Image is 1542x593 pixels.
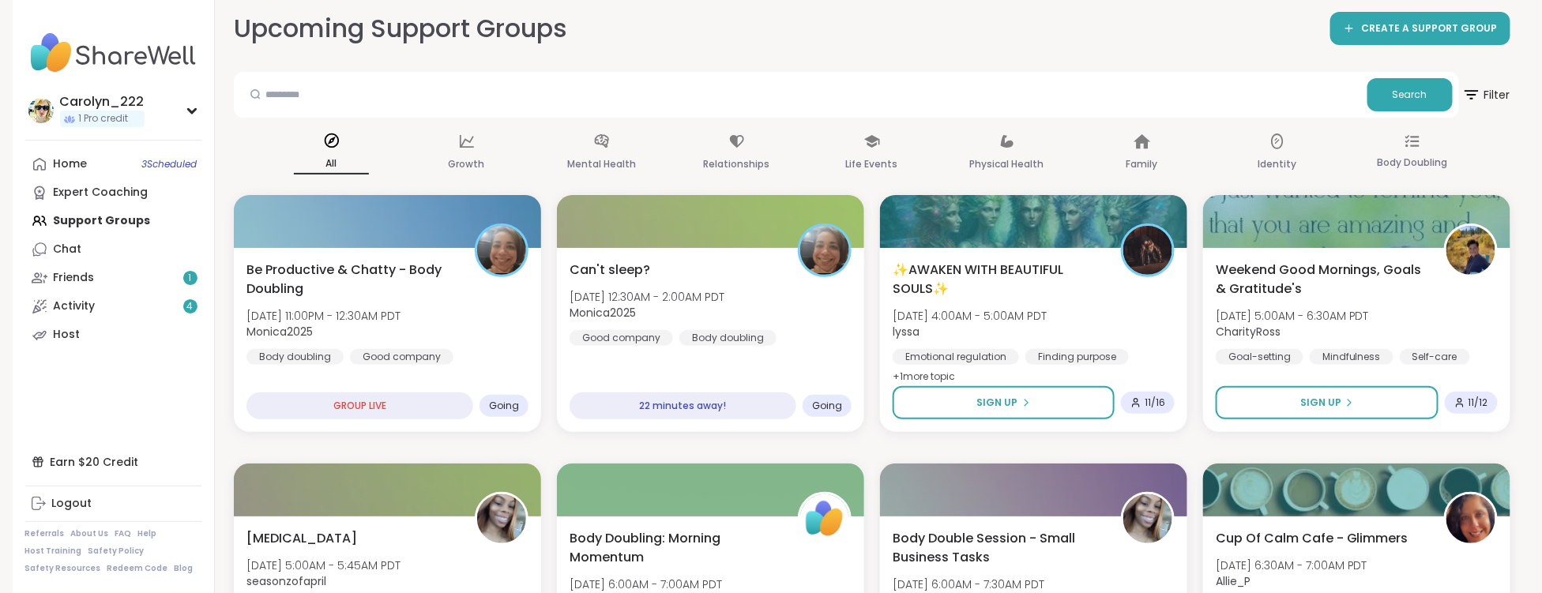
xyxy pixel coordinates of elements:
[570,529,780,567] span: Body Doubling: Morning Momentum
[1216,308,1369,324] span: [DATE] 5:00AM - 6:30AM PDT
[54,270,95,286] div: Friends
[60,93,145,111] div: Carolyn_222
[142,158,197,171] span: 3 Scheduled
[1216,324,1281,340] b: CharityRoss
[1300,396,1341,410] span: Sign Up
[28,98,54,123] img: Carolyn_222
[350,349,453,365] div: Good company
[1310,349,1393,365] div: Mindfulness
[1469,396,1488,409] span: 11 / 12
[570,392,796,419] div: 22 minutes away!
[1216,386,1439,419] button: Sign Up
[570,289,724,305] span: [DATE] 12:30AM - 2:00AM PDT
[893,386,1115,419] button: Sign Up
[246,324,313,340] b: Monica2025
[570,330,673,346] div: Good company
[1216,557,1367,573] span: [DATE] 6:30AM - 7:00AM PDT
[1400,349,1470,365] div: Self-care
[187,300,194,313] span: 4
[1123,226,1172,275] img: lyssa
[246,573,326,589] b: seasonzofapril
[25,235,201,264] a: Chat
[812,400,842,412] span: Going
[489,400,519,412] span: Going
[704,155,770,174] p: Relationships
[1367,78,1453,111] button: Search
[246,529,357,548] span: [MEDICAL_DATA]
[1145,396,1165,409] span: 11 / 16
[1446,226,1495,275] img: CharityRoss
[893,261,1104,298] span: ✨AWAKEN WITH BEAUTIFUL SOULS✨
[246,261,457,298] span: Be Productive & Chatty - Body Doubling
[570,576,735,592] span: [DATE] 6:00AM - 7:00AM PDT
[893,529,1104,567] span: Body Double Session - Small Business Tasks
[800,494,849,543] img: ShareWell
[25,563,101,574] a: Safety Resources
[107,563,168,574] a: Redeem Code
[1462,72,1510,118] button: Filter
[1216,529,1408,548] span: Cup Of Calm Cafe - Glimmers
[570,261,650,280] span: Can't sleep?
[54,156,88,172] div: Home
[679,330,777,346] div: Body doubling
[79,112,129,126] span: 1 Pro credit
[88,546,145,557] a: Safety Policy
[25,292,201,321] a: Activity4
[893,308,1047,324] span: [DATE] 4:00AM - 5:00AM PDT
[570,305,636,321] b: Monica2025
[52,496,92,512] div: Logout
[1258,155,1297,174] p: Identity
[175,563,194,574] a: Blog
[1126,155,1158,174] p: Family
[246,557,401,573] span: [DATE] 5:00AM - 5:45AM PDT
[477,494,526,543] img: seasonzofapril
[1462,76,1510,114] span: Filter
[189,272,192,285] span: 1
[246,308,401,324] span: [DATE] 11:00PM - 12:30AM PDT
[25,490,201,518] a: Logout
[846,155,898,174] p: Life Events
[1123,494,1172,543] img: seasonzofapril
[800,226,849,275] img: Monica2025
[1216,261,1427,298] span: Weekend Good Mornings, Goals & Gratitude's
[1362,22,1498,36] span: CREATE A SUPPORT GROUP
[1378,153,1448,172] p: Body Doubling
[54,327,81,343] div: Host
[71,528,109,539] a: About Us
[893,324,920,340] b: lyssa
[115,528,132,539] a: FAQ
[25,321,201,349] a: Host
[1393,88,1427,102] span: Search
[25,528,65,539] a: Referrals
[970,155,1044,174] p: Physical Health
[246,392,473,419] div: GROUP LIVE
[449,155,485,174] p: Growth
[1330,12,1510,45] a: CREATE A SUPPORT GROUP
[294,154,369,175] p: All
[25,264,201,292] a: Friends1
[25,448,201,476] div: Earn $20 Credit
[54,185,149,201] div: Expert Coaching
[25,150,201,178] a: Home3Scheduled
[234,11,567,47] h2: Upcoming Support Groups
[138,528,157,539] a: Help
[977,396,1018,410] span: Sign Up
[54,298,96,314] div: Activity
[246,349,344,365] div: Body doubling
[25,178,201,207] a: Expert Coaching
[893,576,1044,592] span: [DATE] 6:00AM - 7:30AM PDT
[1216,573,1251,589] b: Allie_P
[567,155,636,174] p: Mental Health
[1216,349,1303,365] div: Goal-setting
[1446,494,1495,543] img: Allie_P
[54,242,82,257] div: Chat
[25,25,201,81] img: ShareWell Nav Logo
[25,546,82,557] a: Host Training
[1025,349,1129,365] div: Finding purpose
[893,349,1019,365] div: Emotional regulation
[477,226,526,275] img: Monica2025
